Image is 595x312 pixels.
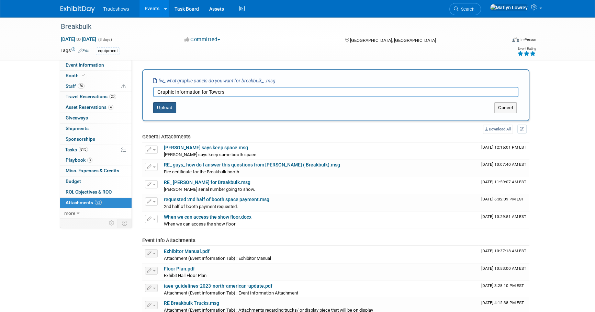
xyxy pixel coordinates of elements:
[66,126,89,131] span: Shipments
[60,81,132,92] a: Staff26
[164,256,271,261] span: Attachment (Event Information Tab) : Exhibitor Manual
[58,21,496,33] div: Breakbulk
[164,162,340,167] a: RE_ guys_ how do I answer this questions from [PERSON_NAME] ( Breakbulk).msg
[66,62,104,68] span: Event Information
[60,198,132,208] a: Attachments92
[479,142,529,160] td: Upload Timestamp
[164,145,248,150] a: [PERSON_NAME] says keep space.msg
[78,48,90,53] a: Edit
[164,204,238,209] span: 2nd half of booth payment requested.
[66,189,112,195] span: ROI, Objectives & ROO
[66,104,113,110] span: Asset Reservations
[479,264,529,281] td: Upload Timestamp
[66,136,95,142] span: Sponsorships
[60,145,132,155] a: Tasks81%
[479,160,529,177] td: Upload Timestamp
[108,105,113,110] span: 4
[164,197,269,202] a: requested 2nd half of booth space payment.msg
[153,87,518,97] input: Enter description
[106,219,118,228] td: Personalize Event Tab Strip
[479,194,529,211] td: Upload Timestamp
[78,83,85,89] span: 26
[60,124,132,134] a: Shipments
[75,36,82,42] span: to
[109,94,116,99] span: 20
[142,237,195,243] span: Event Info Attachments
[60,102,132,113] a: Asset Reservations4
[479,212,529,229] td: Upload Timestamp
[60,155,132,165] a: Playbook3
[481,162,526,167] span: Upload Timestamp
[66,168,119,173] span: Misc. Expenses & Credits
[118,219,132,228] td: Toggle Event Tabs
[164,273,206,278] span: Exhibit Hall Floor Plan
[95,200,102,205] span: 92
[60,6,95,13] img: ExhibitDay
[164,187,255,192] span: [PERSON_NAME] serial number going to show.
[164,221,235,227] span: When we can access the show floor
[96,47,120,55] div: equipment
[103,6,129,12] span: Tradeshows
[164,180,250,185] a: RE_ [PERSON_NAME] for Breakbulk.msg
[66,73,87,78] span: Booth
[66,200,102,205] span: Attachments
[60,166,132,176] a: Misc. Expenses & Credits
[65,147,88,152] span: Tasks
[449,3,481,15] a: Search
[481,300,524,305] span: Upload Timestamp
[153,78,276,83] i: fw_ what graphic panels do you want for breakbulk_ .msg
[164,214,251,220] a: When we can access the show floor.docx
[60,71,132,81] a: Booth
[60,36,97,42] span: [DATE] [DATE]
[60,176,132,187] a: Budget
[350,38,436,43] span: [GEOGRAPHIC_DATA], [GEOGRAPHIC_DATA]
[164,152,256,157] span: [PERSON_NAME] says keep same booth space
[60,208,132,219] a: more
[483,125,513,134] a: Download All
[64,210,75,216] span: more
[481,180,526,184] span: Upload Timestamp
[164,300,219,306] a: RE Breakbulk Trucks.msg
[60,92,132,102] a: Travel Reservations20
[82,73,85,77] i: Booth reservation complete
[512,37,519,42] img: Format-Inperson.png
[60,134,132,145] a: Sponsorships
[182,36,223,43] button: Committed
[465,36,536,46] div: Event Format
[164,283,272,289] a: iaee-guidelines-2023-north-american-update.pdf
[60,187,132,197] a: ROI, Objectives & ROO
[164,249,210,254] a: Exhibitor Manual.pdf
[66,115,88,120] span: Giveaways
[520,37,536,42] div: In-Person
[153,102,176,113] button: Upload
[98,37,112,42] span: (3 days)
[164,266,195,271] a: Floor Plan.pdf
[87,158,92,163] span: 3
[164,169,239,174] span: Fire certificate for the Breakbulk booth
[479,177,529,194] td: Upload Timestamp
[66,94,116,99] span: Travel Reservations
[121,83,126,90] span: Potential Scheduling Conflict -- at least one attendee is tagged in another overlapping event.
[481,283,524,288] span: Upload Timestamp
[66,157,92,163] span: Playbook
[164,290,298,296] span: Attachment (Event Information Tab) : Event Information Attachment
[459,7,474,12] span: Search
[60,60,132,70] a: Event Information
[79,147,88,152] span: 81%
[66,178,81,184] span: Budget
[60,47,90,55] td: Tags
[481,197,524,201] span: Upload Timestamp
[490,4,528,11] img: Matlyn Lowrey
[481,266,526,271] span: Upload Timestamp
[494,102,517,113] button: Cancel
[66,83,85,89] span: Staff
[479,246,529,263] td: Upload Timestamp
[481,249,526,253] span: Upload Timestamp
[517,47,536,50] div: Event Rating
[60,113,132,123] a: Giveaways
[142,134,191,140] span: General Attachments
[479,281,529,298] td: Upload Timestamp
[481,145,526,150] span: Upload Timestamp
[481,214,526,219] span: Upload Timestamp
